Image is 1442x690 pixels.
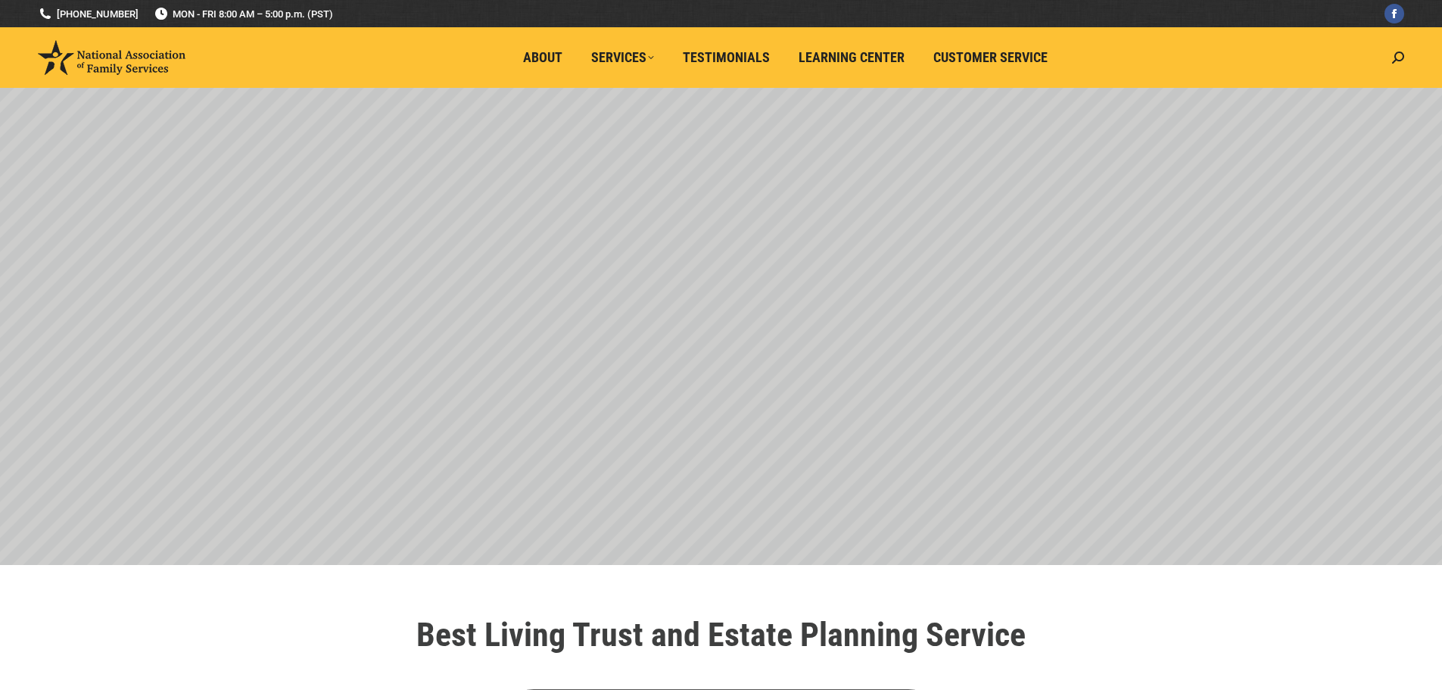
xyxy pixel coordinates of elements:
span: Services [591,49,654,66]
a: [PHONE_NUMBER] [38,7,139,21]
img: National Association of Family Services [38,40,185,75]
a: Facebook page opens in new window [1384,4,1404,23]
span: MON - FRI 8:00 AM – 5:00 p.m. (PST) [154,7,333,21]
span: Learning Center [799,49,905,66]
span: About [523,49,562,66]
h1: Best Living Trust and Estate Planning Service [297,618,1145,651]
a: About [512,43,573,72]
a: Learning Center [788,43,915,72]
span: Customer Service [933,49,1048,66]
a: Customer Service [923,43,1058,72]
a: Testimonials [672,43,780,72]
span: Testimonials [683,49,770,66]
